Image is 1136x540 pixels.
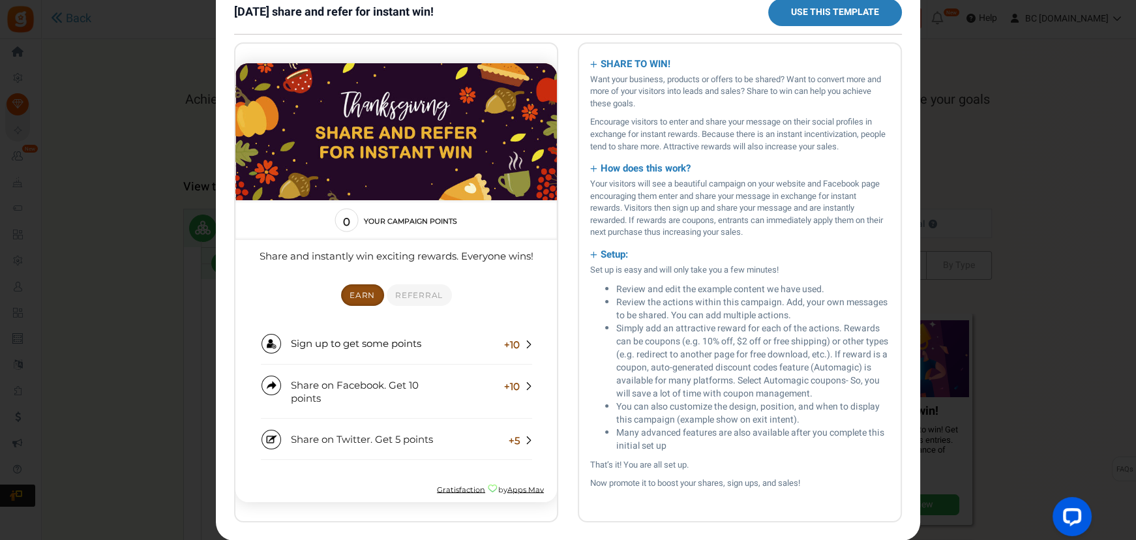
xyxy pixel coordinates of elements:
[128,174,222,182] em: Your campaign points
[590,459,889,472] p: That’s it! You are all set up.
[160,247,207,256] span: Referral
[616,322,889,400] li: Simply add an attractive reward for each of the actions. Rewards can be coupons (e.g. 10% off, $2...
[114,247,140,256] span: Earn
[100,171,123,185] strong: 0
[590,264,889,277] p: Set up is easy and will only take you a few minutes!
[202,441,308,452] div: by
[590,477,889,490] p: Now promote it to boost your shares, sign ups, and sales!
[15,206,307,219] p: Share and instantly win exciting rewards. Everyone wins!
[590,245,889,264] h3: Setup:
[590,159,889,178] h3: How does this work?
[616,283,889,296] li: Review and edit the example content we have used.
[590,178,889,239] p: Your visitors will see a beautiful campaign on your website and Facebook page encouraging them en...
[616,296,889,322] li: Review the actions within this campaign. Add, your own messages to be shared. You can add multipl...
[272,441,308,450] a: Apps Mav
[590,116,889,153] p: Encourage visitors to enter and share your message on their social profiles in exchange for insta...
[590,55,889,74] h3: SHARE TO WIN!
[590,74,889,110] p: Want your business, products or offers to be shared? Want to convert more and more of your visito...
[202,441,250,450] a: Gratisfaction
[252,439,263,450] i: with love
[616,400,889,427] li: You can also customize the design, position, and when to display this campaign (example show on e...
[234,6,434,19] h1: [DATE] share and refer for instant win!
[616,427,889,453] li: Many advanced features are also available after you complete this initial set up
